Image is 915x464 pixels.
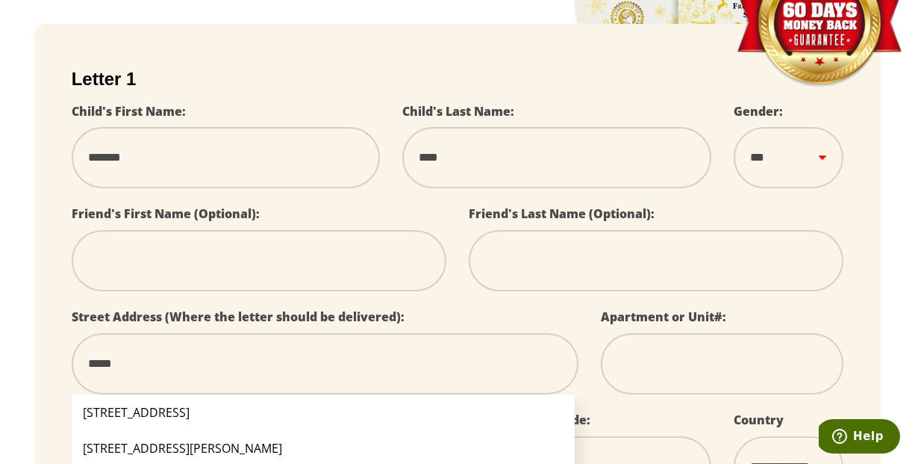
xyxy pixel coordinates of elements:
label: Friend's Last Name (Optional): [469,205,655,222]
label: Child's First Name: [72,103,186,120]
label: Child's Last Name: [402,103,514,120]
label: Apartment or Unit#: [601,309,726,325]
iframe: Opens a widget where you can find more information [819,419,900,457]
h2: Letter 1 [72,69,844,90]
label: Country [734,412,784,428]
li: [STREET_ADDRESS] [72,395,575,430]
label: Friend's First Name (Optional): [72,205,260,222]
label: Street Address (Where the letter should be delivered): [72,309,405,325]
label: Gender: [734,103,783,120]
